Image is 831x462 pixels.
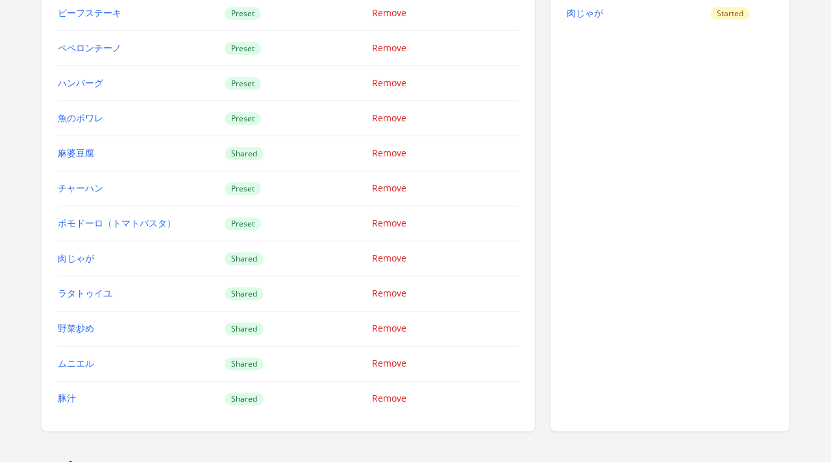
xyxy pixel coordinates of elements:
span: Shared [225,358,264,371]
span: Preset [225,77,261,90]
span: Shared [225,252,264,265]
span: Preset [225,42,261,55]
span: Preset [225,217,261,230]
span: Preset [225,182,261,195]
a: 肉じゃが [567,6,603,19]
a: Remove [372,217,406,229]
a: Remove [372,392,406,404]
a: 野菜炒め [58,322,94,334]
a: Remove [372,77,406,89]
span: Shared [225,147,264,160]
a: 肉じゃが [58,252,94,264]
a: Remove [372,42,406,54]
a: Remove [372,112,406,124]
a: 魚のポワレ [58,112,103,124]
span: Shared [225,322,264,335]
a: ラタトゥイユ [58,287,112,299]
a: Remove [372,357,406,369]
a: Remove [372,252,406,264]
a: Remove [372,182,406,194]
a: 麻婆豆腐 [58,147,94,159]
a: Remove [372,6,406,19]
span: Shared [225,393,264,406]
a: チャーハン [58,182,103,194]
a: ムニエル [58,357,94,369]
a: ペペロンチーノ [58,42,121,54]
span: Started [710,7,750,20]
a: ハンバーグ [58,77,103,89]
span: Preset [225,112,261,125]
a: Remove [372,147,406,159]
span: Shared [225,287,264,300]
a: ポモドーロ（トマトパスタ） [58,217,176,229]
a: ビーフステーキ [58,6,121,19]
a: 豚汁 [58,392,76,404]
span: Preset [225,7,261,20]
a: Remove [372,287,406,299]
a: Remove [372,322,406,334]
